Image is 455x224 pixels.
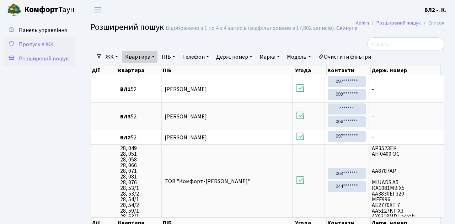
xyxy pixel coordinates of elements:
th: Держ. номер [371,65,441,75]
b: ВЛ2 [120,134,131,142]
b: Комфорт [24,4,58,15]
span: 52 [120,86,159,92]
th: Дії [91,65,117,75]
input: Пошук... [367,37,444,51]
span: 52 [120,114,159,119]
span: ТОВ "Комфорт-[PERSON_NAME]" [165,177,250,185]
a: ПІБ [159,51,178,63]
li: Список [421,19,444,27]
button: Переключити навігацію [89,4,107,16]
a: Панель управління [4,23,75,37]
a: Admin [356,19,369,27]
a: Розширений пошук [376,19,421,27]
span: - [372,86,441,92]
span: Розширений пошук [91,21,164,33]
span: 52 [120,135,159,140]
span: AP3523EK АН 0400 ОС АА8787АР MIUADS A5 КА1081МВ X5 АА3830ЕІ 320 MFF996 AE2770XT 7 AA5127KT X3 AX9... [372,145,441,217]
span: 28, 049 28, 051 28, 058 28, 066 28, 071 28, 081 28, 076 28, 53/1 28, 53/2 28, 54/1 28, 54/2 28, 5... [120,145,159,217]
span: [PERSON_NAME] [165,134,207,142]
th: ПІБ [162,65,294,75]
a: Квартира [122,51,157,63]
div: Відображено з 1 по 4 з 4 записів (відфільтровано з 17,802 записів). [166,25,335,32]
img: logo.png [7,3,21,17]
a: Очистити фільтри [315,51,374,63]
span: Таун [24,4,75,16]
span: [PERSON_NAME] [165,113,207,121]
th: Квартира [117,65,162,75]
nav: breadcrumb [345,16,455,31]
a: Пропуск в ЖК [4,37,75,52]
a: ЖК [103,51,121,63]
span: Розширений пошук [19,55,69,63]
a: Скинути [336,25,358,32]
th: Контакти [327,65,371,75]
b: ВЛ1 [120,85,131,93]
span: Пропуск в ЖК [19,41,54,48]
span: Панель управління [19,26,67,34]
b: ВЛ3 [120,113,131,121]
th: Угода [294,65,327,75]
a: Модель [284,51,314,63]
a: Держ. номер [213,51,255,63]
span: [PERSON_NAME] [165,85,207,93]
a: Телефон [180,51,212,63]
a: ВЛ2 -. К. [424,6,446,14]
span: - [372,114,441,119]
a: Марка [257,51,283,63]
a: Розширений пошук [4,52,75,66]
span: - [372,135,441,140]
